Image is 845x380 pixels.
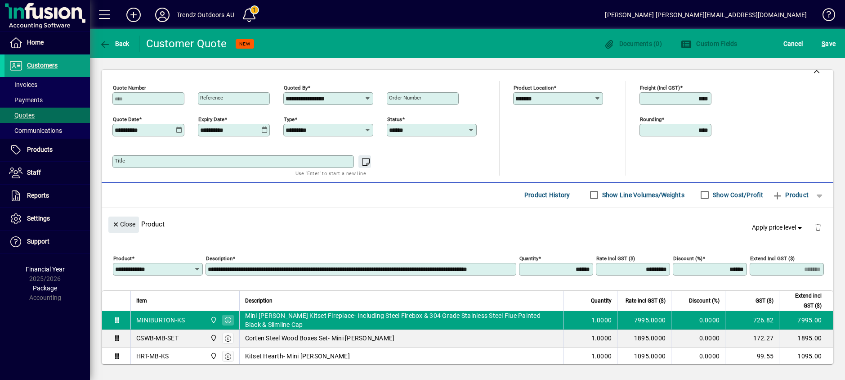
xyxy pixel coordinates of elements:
mat-label: Title [115,158,125,164]
div: MINIBURTON-KS [136,316,185,325]
span: Financial Year [26,266,65,273]
td: 0.0000 [671,330,725,348]
span: GST ($) [756,296,773,306]
app-page-header-button: Back [90,36,139,52]
span: Quantity [591,296,612,306]
span: Central [208,315,218,325]
span: Apply price level [752,223,804,232]
mat-label: Quoted by [284,84,308,90]
div: Trendz Outdoors AU [177,8,234,22]
span: S [822,40,825,47]
button: Save [819,36,838,52]
mat-label: Extend incl GST ($) [750,255,795,261]
app-page-header-button: Close [106,220,141,228]
label: Show Line Volumes/Weights [600,190,684,199]
td: 1895.00 [779,330,833,348]
a: Staff [4,162,90,184]
button: Delete [807,217,829,238]
button: Cancel [781,36,805,52]
span: Discount (%) [689,296,720,306]
mat-label: Rounding [640,116,662,122]
div: 1095.0000 [623,352,666,361]
mat-label: Product [113,255,132,261]
mat-label: Order number [389,95,421,101]
app-page-header-button: Delete [807,223,829,231]
a: Support [4,231,90,253]
span: Payments [9,96,43,104]
div: 7995.0000 [623,316,666,325]
span: 1.0000 [591,334,612,343]
a: Settings [4,208,90,230]
span: ave [822,36,836,51]
span: Back [99,40,130,47]
span: 1.0000 [591,316,612,325]
a: Knowledge Base [816,2,834,31]
label: Show Cost/Profit [711,190,763,199]
span: Corten Steel Wood Boxes Set- Mini [PERSON_NAME] [245,334,395,343]
button: Custom Fields [679,36,740,52]
span: Quotes [9,112,35,119]
span: Custom Fields [681,40,738,47]
span: Invoices [9,81,37,88]
td: 99.55 [725,348,779,366]
mat-label: Expiry date [198,116,224,122]
a: Reports [4,185,90,207]
td: 0.0000 [671,348,725,366]
span: Reports [27,192,49,199]
a: Products [4,139,90,161]
button: Documents (0) [601,36,664,52]
td: 172.27 [725,330,779,348]
a: Home [4,32,90,54]
mat-label: Discount (%) [673,255,702,261]
div: [PERSON_NAME] [PERSON_NAME][EMAIL_ADDRESS][DOMAIN_NAME] [605,8,807,22]
span: Product History [524,188,570,202]
span: Item [136,296,147,306]
span: Kitset Hearth- Mini [PERSON_NAME] [245,352,350,361]
button: Apply price level [748,219,808,235]
a: Invoices [4,77,90,92]
button: Back [97,36,132,52]
span: Rate incl GST ($) [626,296,666,306]
td: 7995.00 [779,311,833,330]
span: Central [208,351,218,361]
mat-label: Reference [200,95,223,101]
mat-label: Quote date [113,116,139,122]
mat-label: Product location [514,84,554,90]
a: Payments [4,92,90,108]
div: 1895.0000 [623,334,666,343]
span: NEW [239,41,250,47]
mat-hint: Use 'Enter' to start a new line [295,168,366,178]
a: Quotes [4,108,90,123]
span: Central [208,333,218,343]
button: Profile [148,7,177,23]
span: Staff [27,169,41,176]
button: Product [768,187,813,203]
span: Documents (0) [604,40,662,47]
span: Support [27,238,49,245]
span: Home [27,39,44,46]
a: Communications [4,123,90,138]
span: Mini [PERSON_NAME] Kitset Fireplace- Including Steel Firebox & 304 Grade Stainless Steel Flue Pai... [245,311,558,329]
span: Products [27,146,53,153]
button: Close [108,217,139,233]
span: 1.0000 [591,352,612,361]
td: 1095.00 [779,348,833,366]
span: Package [33,285,57,292]
mat-label: Description [206,255,232,261]
mat-label: Status [387,116,402,122]
td: 0.0000 [671,311,725,330]
div: Product [102,208,833,240]
mat-label: Quote number [113,84,146,90]
button: Product History [521,187,574,203]
span: Description [245,296,273,306]
span: Extend incl GST ($) [785,291,822,311]
div: Customer Quote [146,36,227,51]
mat-label: Freight (incl GST) [640,84,680,90]
span: Product [772,188,809,202]
span: Cancel [783,36,803,51]
mat-label: Type [284,116,295,122]
span: Close [112,217,135,232]
mat-label: Quantity [519,255,538,261]
td: 726.82 [725,311,779,330]
span: Communications [9,127,62,134]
